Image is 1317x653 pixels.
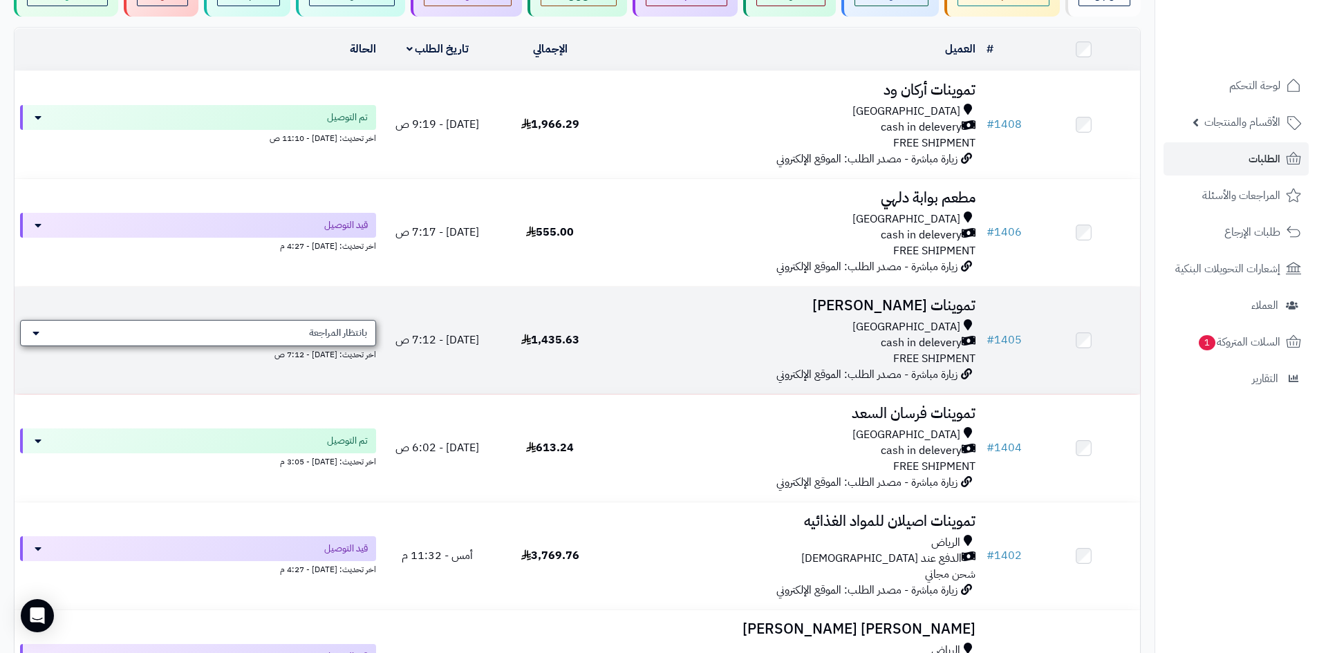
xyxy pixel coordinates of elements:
span: [GEOGRAPHIC_DATA] [852,319,960,335]
a: المراجعات والأسئلة [1164,179,1309,212]
div: اخر تحديث: [DATE] - 4:27 م [20,238,376,252]
h3: [PERSON_NAME] [PERSON_NAME] [612,621,975,637]
div: اخر تحديث: [DATE] - 3:05 م [20,453,376,468]
span: لوحة التحكم [1229,76,1280,95]
a: تاريخ الطلب [407,41,469,57]
a: لوحة التحكم [1164,69,1309,102]
span: [DATE] - 7:17 ص [395,224,479,240]
span: # [987,332,994,348]
span: 3,769.76 [521,547,579,564]
span: زيارة مباشرة - مصدر الطلب: الموقع الإلكتروني [776,582,958,598]
a: #1405 [987,332,1022,348]
span: 1,966.29 [521,116,579,133]
span: قيد التوصيل [324,218,368,232]
span: السلات المتروكة [1197,332,1280,352]
span: # [987,547,994,564]
a: #1406 [987,224,1022,240]
div: Open Intercom Messenger [21,599,54,632]
span: العملاء [1251,296,1278,315]
h3: مطعم بوابة دلهي [612,190,975,206]
span: تم التوصيل [327,434,368,448]
span: الطلبات [1249,149,1280,169]
span: 1,435.63 [521,332,579,348]
span: # [987,439,994,456]
a: الحالة [350,41,376,57]
span: cash in delevery [881,120,962,135]
span: إشعارات التحويلات البنكية [1175,259,1280,278]
span: زيارة مباشرة - مصدر الطلب: الموقع الإلكتروني [776,474,958,491]
h3: تموينات أركان ود [612,82,975,98]
a: العملاء [1164,289,1309,322]
span: [DATE] - 6:02 ص [395,439,479,456]
h3: تموينات فرسان السعد [612,406,975,422]
span: [DATE] - 7:12 ص [395,332,479,348]
span: # [987,224,994,240]
span: قيد التوصيل [324,542,368,556]
a: السلات المتروكة1 [1164,325,1309,359]
h3: تموينات [PERSON_NAME] [612,298,975,314]
a: #1402 [987,547,1022,564]
span: FREE SHIPMENT [893,243,975,259]
span: FREE SHIPMENT [893,350,975,367]
span: الدفع عند [DEMOGRAPHIC_DATA] [801,551,962,567]
span: FREE SHIPMENT [893,458,975,475]
a: طلبات الإرجاع [1164,216,1309,249]
span: [GEOGRAPHIC_DATA] [852,427,960,443]
div: اخر تحديث: [DATE] - 7:12 ص [20,346,376,361]
div: اخر تحديث: [DATE] - 4:27 م [20,561,376,576]
span: # [987,116,994,133]
span: تم التوصيل [327,111,368,124]
span: زيارة مباشرة - مصدر الطلب: الموقع الإلكتروني [776,151,958,167]
span: [DATE] - 9:19 ص [395,116,479,133]
span: زيارة مباشرة - مصدر الطلب: الموقع الإلكتروني [776,258,958,275]
span: [GEOGRAPHIC_DATA] [852,211,960,227]
span: cash in delevery [881,335,962,351]
a: #1404 [987,439,1022,456]
span: [GEOGRAPHIC_DATA] [852,104,960,120]
div: اخر تحديث: [DATE] - 11:10 ص [20,130,376,144]
a: العميل [945,41,975,57]
span: الأقسام والمنتجات [1204,113,1280,132]
a: #1408 [987,116,1022,133]
span: أمس - 11:32 م [402,547,473,564]
span: 1 [1199,335,1216,351]
span: cash in delevery [881,443,962,459]
span: FREE SHIPMENT [893,135,975,151]
h3: تموينات اصيلان للمواد الغذائيه [612,513,975,529]
span: بانتظار المراجعة [309,326,367,340]
span: 613.24 [526,439,574,456]
a: إشعارات التحويلات البنكية [1164,252,1309,285]
a: الإجمالي [533,41,568,57]
span: التقارير [1252,369,1278,388]
span: شحن مجاني [925,566,975,583]
span: 555.00 [526,224,574,240]
a: التقارير [1164,362,1309,395]
span: الرياض [931,535,960,551]
span: cash in delevery [881,227,962,243]
img: logo-2.png [1223,10,1304,39]
a: # [987,41,993,57]
span: زيارة مباشرة - مصدر الطلب: الموقع الإلكتروني [776,366,958,383]
span: طلبات الإرجاع [1224,223,1280,242]
a: الطلبات [1164,142,1309,176]
span: المراجعات والأسئلة [1202,186,1280,205]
